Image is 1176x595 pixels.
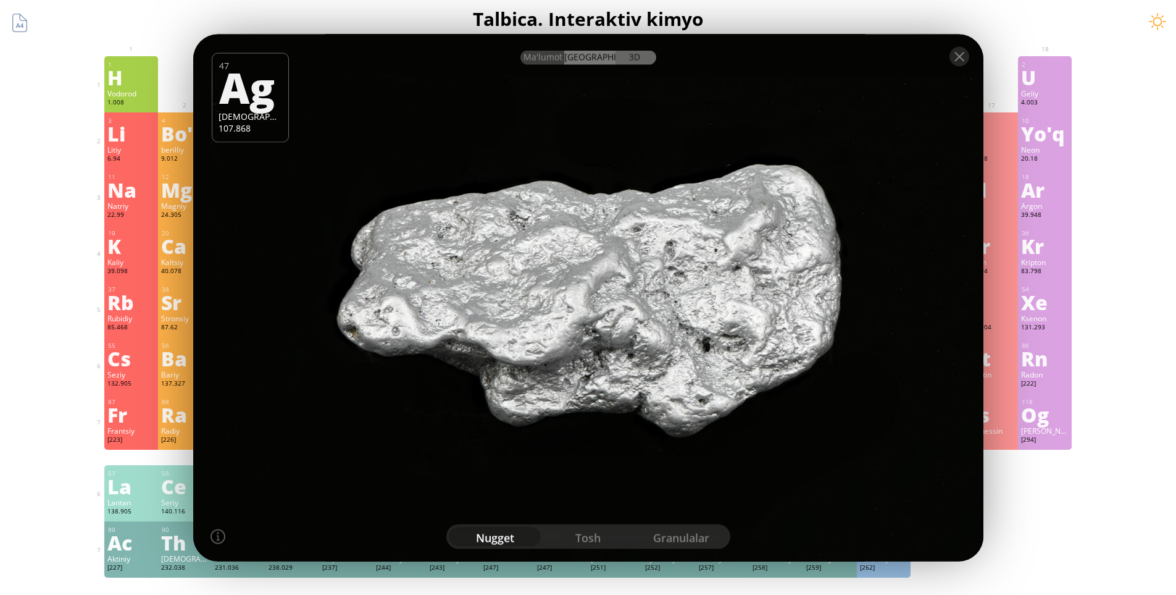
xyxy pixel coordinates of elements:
[161,232,186,260] font: Ca
[107,63,123,91] font: H
[1021,98,1038,106] font: 4.003
[483,563,498,572] font: [247]
[107,98,124,106] font: 1.008
[1021,119,1065,148] font: Yo'q
[107,267,128,275] font: 39.098
[629,51,640,62] font: 3D
[162,117,165,125] font: 4
[269,563,293,572] font: 238.029
[161,400,187,429] font: Ra
[108,117,112,125] font: 3
[1021,288,1048,316] font: Xe
[1021,400,1049,429] font: Og
[161,554,243,563] font: [DEMOGRAPHIC_DATA]
[107,472,131,500] font: La
[108,173,115,181] font: 11
[107,426,135,436] font: Frantsiy
[1022,173,1029,181] font: 18
[107,201,128,211] font: Natriy
[107,257,123,267] font: Kaliy
[107,554,130,563] font: Aktiniy
[107,497,131,507] font: Lantan
[162,229,169,237] font: 20
[1021,145,1040,154] font: Neon
[161,436,176,444] font: [226]
[967,426,1003,436] font: Tennessin
[107,288,134,316] font: Rb
[523,51,562,62] font: Ma'lumot
[645,563,660,572] font: [252]
[753,563,767,572] font: [258]
[806,563,821,572] font: [259]
[107,528,132,557] font: Ac
[162,398,169,406] font: 88
[107,145,121,154] font: Litiy
[473,6,704,32] font: Talbica. Interaktiv kimyo
[107,436,122,444] font: [223]
[1021,436,1036,444] font: [294]
[107,175,136,204] font: Na
[1021,323,1045,331] font: 131.293
[107,507,131,515] font: 138.905
[219,122,251,133] font: 107.868
[161,201,186,211] font: Magniy
[161,267,181,275] font: 40.078
[1021,175,1045,204] font: Ar
[108,526,115,534] font: 89
[107,88,136,98] font: Vodorod
[1022,229,1029,237] font: 36
[1021,369,1043,379] font: Radon
[1021,257,1046,267] font: Kripton
[476,530,514,545] font: nugget
[1022,61,1025,69] font: 2
[376,563,391,572] font: [244]
[1021,267,1041,275] font: 83.798
[1021,313,1046,323] font: Ksenon
[1021,201,1042,211] font: Argon
[108,229,115,237] font: 19
[162,285,169,293] font: 38
[653,530,709,545] font: granulalar
[107,313,132,323] font: Rubidiy
[219,110,313,122] font: [DEMOGRAPHIC_DATA]
[161,379,185,387] font: 137.327
[161,145,184,154] font: berilliy
[107,344,131,373] font: Cs
[108,61,112,69] font: 1
[1021,63,1036,91] font: U
[161,313,189,323] font: Stronsiy
[161,563,185,572] font: 232.038
[107,119,125,148] font: Li
[161,426,180,436] font: Radiy
[161,257,183,267] font: Kaltsiy
[430,563,444,572] font: [243]
[161,323,178,331] font: 87.62
[161,507,185,515] font: 140.116
[107,154,120,162] font: 6.94
[1021,379,1036,387] font: [222]
[107,323,128,331] font: 85.468
[107,232,121,260] font: K
[107,379,131,387] font: 132.905
[219,56,275,116] font: Ag
[591,563,606,572] font: [251]
[161,472,186,500] font: Ce
[161,497,178,507] font: Seriy
[161,175,192,204] font: Mg
[161,344,187,373] font: Ba
[1022,285,1029,293] font: 54
[161,369,179,379] font: Bariy
[1022,117,1029,125] font: 10
[161,119,199,148] font: Bo'l
[162,342,169,350] font: 56
[860,563,875,572] font: [262]
[1021,88,1038,98] font: Geliy
[162,470,169,478] font: 58
[161,288,181,316] font: Sr
[107,211,124,219] font: 22.99
[537,563,552,572] font: [247]
[322,563,337,572] font: [237]
[162,173,169,181] font: 12
[1021,232,1044,260] font: Kr
[1021,426,1079,436] font: [PERSON_NAME]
